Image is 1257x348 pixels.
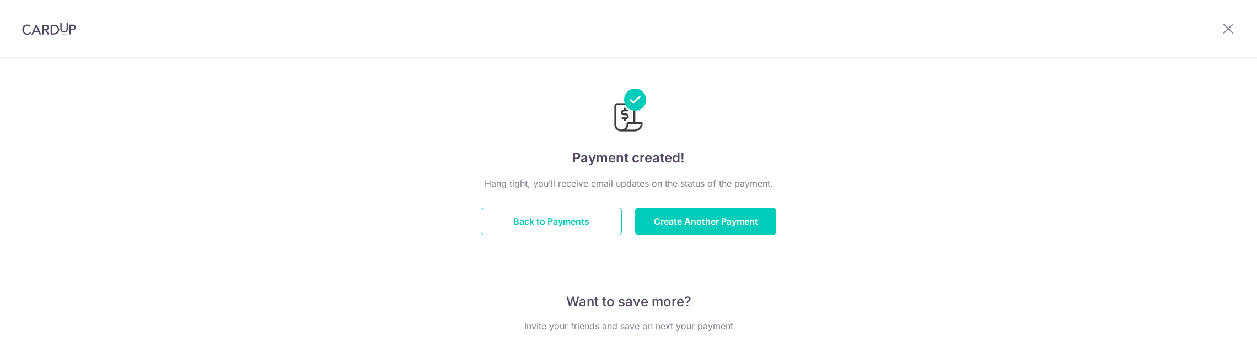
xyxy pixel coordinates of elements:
img: Payments [611,89,646,135]
p: Want to save more? [481,293,776,311]
p: Invite your friends and save on next your payment [481,319,776,333]
p: Hang tight, you’ll receive email updates on the status of the payment. [481,177,776,190]
img: CardUp [22,22,76,35]
button: Back to Payments [481,208,622,235]
button: Create Another Payment [635,208,776,235]
h4: Payment created! [481,148,776,168]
